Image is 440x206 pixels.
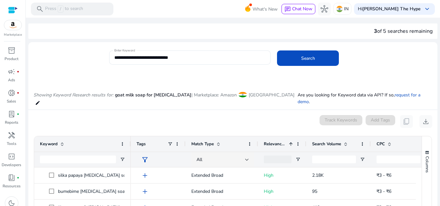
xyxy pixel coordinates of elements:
span: CPC [377,141,385,147]
span: 3 [374,28,377,35]
p: Ads [8,77,15,83]
p: Press to search [45,5,83,13]
p: Extended Broad [191,169,252,182]
span: goat milk soap for [MEDICAL_DATA] [115,92,191,98]
span: Search [301,55,315,62]
span: Search Volume [312,141,341,147]
span: book_4 [8,174,15,182]
p: High [264,169,301,182]
p: Resources [3,183,21,189]
img: in.svg [336,6,343,12]
span: keyboard_arrow_down [423,5,431,13]
span: ₹3 - ₹6 [377,188,391,194]
span: / [58,5,63,13]
span: code_blocks [8,153,15,160]
span: download [422,118,430,125]
span: inventory_2 [8,47,15,54]
span: ₹3 - ₹6 [377,172,391,178]
span: fiber_manual_record [17,92,19,94]
p: Reports [5,120,18,125]
span: fiber_manual_record [17,113,19,115]
span: Relevance Score [264,141,286,147]
button: Open Filter Menu [295,157,301,162]
p: Are you looking for Keyword data via API? If so, . [298,92,432,105]
div: of 5 searches remaining [374,27,433,35]
p: Extended Broad [191,185,252,198]
p: Marketplace [4,32,22,37]
span: chat [284,6,291,13]
mat-label: Enter Keyword [114,48,135,53]
span: handyman [8,131,15,139]
i: Showing Keyword Research results for: [33,92,113,98]
p: Tools [7,141,16,147]
input: CPC Filter Input [377,156,420,163]
span: add [141,172,149,179]
button: Open Filter Menu [360,157,365,162]
p: Product [5,56,18,62]
img: amazon.svg [4,20,22,30]
b: [PERSON_NAME] The Hype [362,6,421,12]
span: campaign [8,68,15,76]
button: download [419,115,432,128]
button: chatChat Now [282,4,315,14]
span: 2.18K [312,172,324,178]
span: filter_alt [141,156,149,164]
input: Keyword Filter Input [40,156,116,163]
mat-icon: edit [35,99,40,107]
button: Search [277,50,339,66]
span: Chat Now [292,6,312,12]
span: donut_small [8,89,15,97]
span: [GEOGRAPHIC_DATA] [249,92,294,98]
span: hub [320,5,328,13]
button: hub [318,3,331,15]
span: Columns [424,156,430,173]
span: Match Type [191,141,214,147]
p: High [264,185,301,198]
span: All [196,157,202,163]
span: lab_profile [8,110,15,118]
p: Developers [2,162,21,168]
span: search [36,5,44,13]
button: Open Filter Menu [120,157,125,162]
p: Sales [7,98,16,104]
span: add [141,188,149,195]
span: fiber_manual_record [17,176,19,179]
span: What's New [253,4,278,15]
p: silka papaya [MEDICAL_DATA] soap [58,169,137,182]
span: | Marketplace: Amazon [191,92,237,98]
span: Tags [137,141,146,147]
span: fiber_manual_record [17,70,19,73]
p: IN [344,3,349,14]
p: bumebime [MEDICAL_DATA] soap original [58,185,149,198]
span: Keyword [40,141,58,147]
input: Search Volume Filter Input [312,156,356,163]
span: 95 [312,188,317,194]
p: Hi [358,7,421,11]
